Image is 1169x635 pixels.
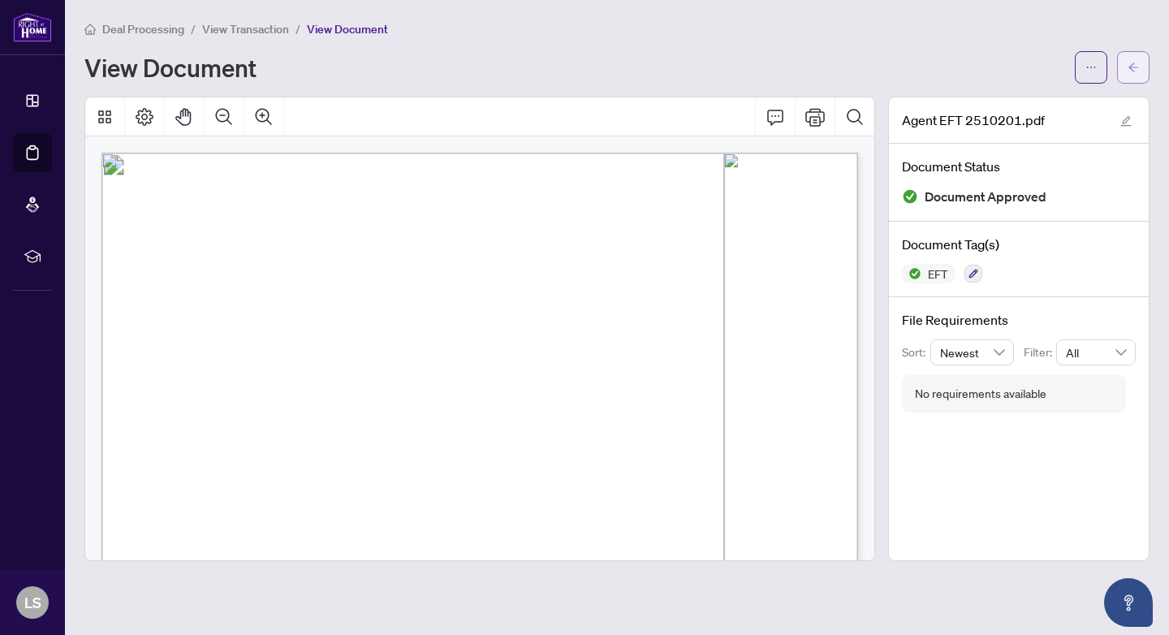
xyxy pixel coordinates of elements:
[1128,62,1139,73] span: arrow-left
[1024,343,1056,361] p: Filter:
[307,22,388,37] span: View Document
[902,343,930,361] p: Sort:
[921,268,955,279] span: EFT
[1066,340,1126,365] span: All
[13,12,52,42] img: logo
[295,19,300,38] li: /
[191,19,196,38] li: /
[1120,115,1132,127] span: edit
[902,110,1045,130] span: Agent EFT 2510201.pdf
[902,188,918,205] img: Document Status
[1085,62,1097,73] span: ellipsis
[902,264,921,283] img: Status Icon
[84,24,96,35] span: home
[1104,578,1153,627] button: Open asap
[902,310,1136,330] h4: File Requirements
[915,385,1046,403] div: No requirements available
[24,591,41,614] span: LS
[902,157,1136,176] h4: Document Status
[925,186,1046,208] span: Document Approved
[102,22,184,37] span: Deal Processing
[202,22,289,37] span: View Transaction
[902,235,1136,254] h4: Document Tag(s)
[84,54,257,80] h1: View Document
[940,340,1005,365] span: Newest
